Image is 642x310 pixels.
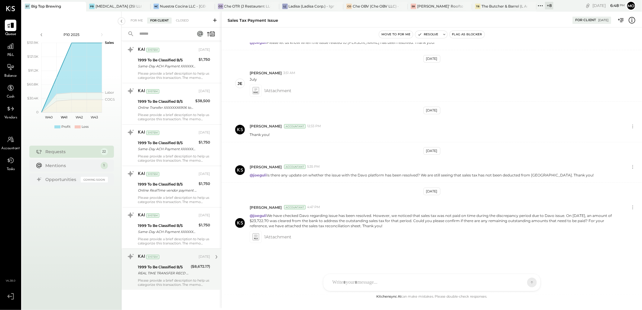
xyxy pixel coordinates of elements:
[101,148,108,155] div: 22
[25,4,30,9] div: BT
[423,107,440,114] div: [DATE]
[138,99,193,105] div: 1999 To Be Classified B/S
[199,131,210,135] div: [DATE]
[4,73,17,79] span: Balance
[138,72,210,80] div: Please provide a brief description to help us categorize this transaction. The memo might be help...
[250,173,267,177] strong: @joeguli
[0,82,21,100] a: Cash
[199,48,210,53] div: [DATE]
[250,173,594,178] p: Is there any update on whether the issue with the Davo platform has been resolved? We are still s...
[27,40,38,45] text: $151.9K
[146,89,159,94] div: System
[199,255,210,260] div: [DATE]
[289,4,335,9] div: Ladisa (Ladisa Corp.) - Ignite
[415,31,441,38] button: Resolve
[138,140,197,146] div: 1999 To Be Classified B/S
[199,89,210,94] div: [DATE]
[138,188,197,194] div: Online RealTime vendor payment XXXXXXX2439 Payment Id REFERENCE#: XXXXXX2439RX to [PERSON_NAME] 6239
[138,113,210,121] div: Please provide a brief description to help us categorize this transaction. The memo might be help...
[379,31,413,38] button: Move to for me
[575,18,596,23] div: For Client
[138,196,210,204] div: Please provide a brief description to help us categorize this transaction. The memo might be help...
[250,164,282,170] span: [PERSON_NAME]
[146,48,159,52] div: System
[36,110,38,114] text: 0
[27,82,38,86] text: $60.8K
[284,165,306,169] div: Accountant
[0,103,21,121] a: Vendors
[417,4,463,9] div: [PERSON_NAME]' Rooftop - Ignite
[307,124,321,129] span: 12:33 PM
[250,205,282,210] span: [PERSON_NAME]
[146,172,159,176] div: System
[264,231,291,243] span: 1 Attachment
[423,55,440,63] div: [DATE]
[138,171,145,177] div: KAI
[250,124,282,129] span: [PERSON_NAME]
[146,214,159,218] div: System
[82,124,89,129] div: Loss
[138,89,145,95] div: KAI
[128,18,146,24] div: For Me
[307,164,320,169] span: 5:35 PM
[61,115,67,119] text: W41
[138,279,210,287] div: Please provide a brief description to help us categorize this transaction. The memo might be help...
[199,222,210,228] div: $1,750
[0,40,21,58] a: P&L
[264,85,291,97] span: 1 Attachment
[475,4,481,9] div: TB
[481,4,527,9] div: The Butcher & Barrel (L Argento LLC) - [GEOGRAPHIC_DATA]
[283,71,295,76] span: 3:51 AM
[626,1,636,11] button: Mo
[147,18,172,24] div: For Client
[101,162,108,169] div: 1
[545,2,553,9] div: + 8
[138,223,197,229] div: 1999 To Be Classified B/S
[46,163,98,169] div: Mentions
[0,20,21,37] a: Queue
[0,155,21,172] a: Tasks
[199,140,210,146] div: $1,750
[146,255,159,259] div: System
[5,32,16,37] span: Queue
[4,115,17,121] span: Vendors
[598,18,608,22] div: [DATE]
[250,132,270,137] p: Thank you!
[96,4,141,9] div: [MEDICAL_DATA] (JSI LLC) - Ignite
[199,172,210,177] div: [DATE]
[250,213,618,228] p: We have checked Davo regarding issue has been resolved. However, we noticed that sales tax was no...
[105,40,114,45] text: Sales
[346,4,352,9] div: CO
[76,115,83,119] text: W42
[138,154,210,163] div: Please provide a brief description to help us categorize this transaction. The memo might be help...
[307,205,320,210] span: 4:47 PM
[28,68,38,73] text: $91.2K
[138,270,189,276] div: REAL TIME TRANSFER RECD FROM ABA/CONTR BNK-XXXXX0021 FROM: BNF-Toast Inc REF: XXXXXXXXXX6442N INF...
[7,94,15,100] span: Cash
[423,188,440,195] div: [DATE]
[138,146,197,152] div: Same-Day ACH Payment XXXXXXX4539 to [PERSON_NAME] (_######3405)
[423,147,440,155] div: [DATE]
[2,146,20,151] span: Accountant
[191,264,210,270] div: ($8,672.17)
[138,237,210,246] div: Please provide a brief description to help us categorize this transaction. The memo might be help...
[105,97,115,102] text: COGS
[0,61,21,79] a: Balance
[195,98,210,104] div: $38,500
[138,105,193,111] div: Online Transfer XXXXXXX6906 to Gulfside Bank ######2284 transaction #: XXXXXXX6906 09/25
[81,177,108,182] div: Coming Soon
[27,96,38,100] text: $30.4K
[282,4,288,9] div: L(
[138,229,197,235] div: Same-Day ACH Payment XXXXXXX2798 to [PERSON_NAME] (_#####6239)
[154,4,159,9] div: NC
[138,254,145,260] div: KAI
[173,18,192,24] div: Closed
[138,213,145,219] div: KAI
[7,167,15,172] span: Tasks
[250,70,282,76] span: [PERSON_NAME]
[250,213,267,218] strong: @joeguli
[250,77,257,82] p: July
[250,40,435,45] p: Please let us know when the issue related to [PERSON_NAME] has been resolved. Thank you!
[138,264,189,270] div: 1999 To Be Classified B/S
[138,182,197,188] div: 1999 To Be Classified B/S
